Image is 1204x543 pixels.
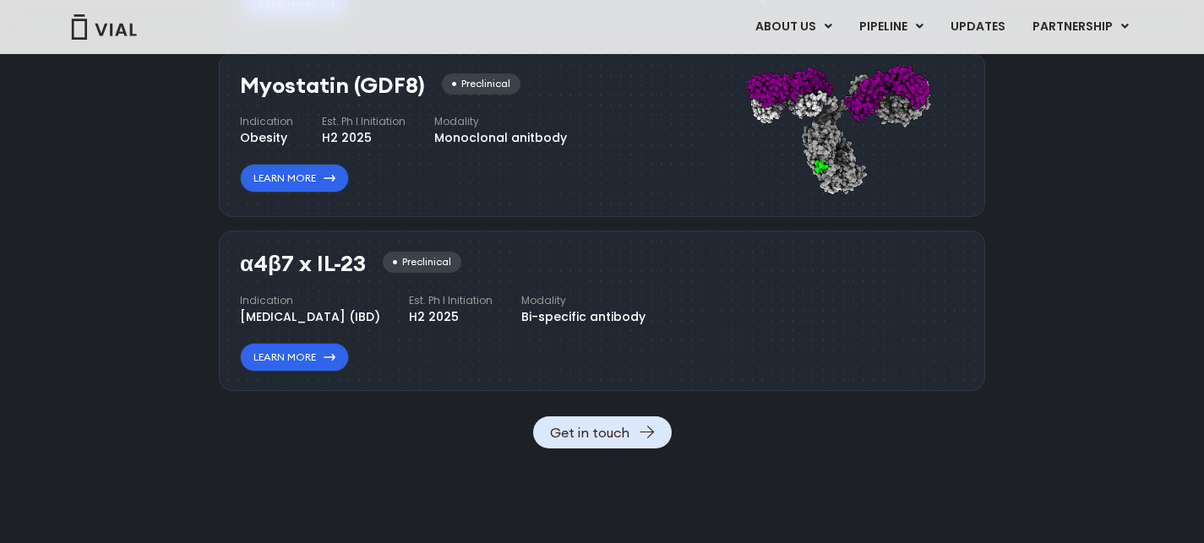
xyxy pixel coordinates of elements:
div: Preclinical [442,73,520,95]
a: Learn More [240,343,349,372]
div: H2 2025 [409,308,493,326]
h4: Indication [240,293,380,308]
div: Preclinical [383,252,461,273]
h4: Est. Ph I Initiation [322,114,406,129]
h3: α4β7 x IL-23 [240,252,366,276]
a: ABOUT USMenu Toggle [742,13,845,41]
img: Vial Logo [70,14,138,40]
div: Bi-specific antibody [521,308,646,326]
div: H2 2025 [322,129,406,147]
div: Obesity [240,129,293,147]
h3: Myostatin (GDF8) [240,73,425,98]
div: [MEDICAL_DATA] (IBD) [240,308,380,326]
h4: Indication [240,114,293,129]
a: Get in touch [533,416,672,448]
h4: Est. Ph I Initiation [409,293,493,308]
a: UPDATES [937,13,1018,41]
a: PIPELINEMenu Toggle [846,13,936,41]
h4: Modality [434,114,567,129]
div: Monoclonal anitbody [434,129,567,147]
a: PARTNERSHIPMenu Toggle [1019,13,1142,41]
a: Learn More [240,164,349,193]
h4: Modality [521,293,646,308]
